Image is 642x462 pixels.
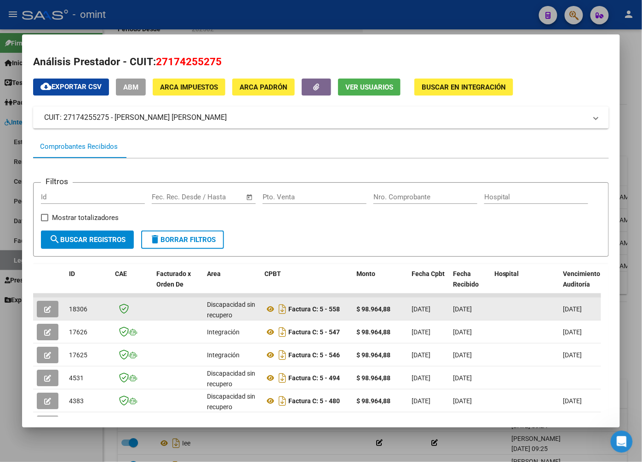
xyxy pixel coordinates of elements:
[453,305,472,313] span: [DATE]
[40,81,52,92] mat-icon: cloud_download
[207,416,255,434] span: Discapacidad sin recupero
[40,83,102,91] span: Exportar CSV
[453,328,472,336] span: [DATE]
[288,305,340,313] strong: Factura C: 5 - 558
[276,371,288,385] i: Descargar documento
[197,193,242,201] input: Fecha fin
[49,234,60,245] mat-icon: search
[33,79,109,96] button: Exportar CSV
[153,79,225,96] button: ARCA Impuestos
[560,264,601,304] datatable-header-cell: Vencimiento Auditoría
[152,193,189,201] input: Fecha inicio
[207,393,255,411] span: Discapacidad sin recupero
[563,305,582,313] span: [DATE]
[356,397,390,405] strong: $ 98.964,88
[563,270,601,288] span: Vencimiento Auditoría
[412,305,430,313] span: [DATE]
[149,234,160,245] mat-icon: delete
[453,270,479,288] span: Fecha Recibido
[207,370,255,388] span: Discapacidad sin recupero
[69,270,75,277] span: ID
[288,328,340,336] strong: Factura C: 5 - 547
[69,351,87,359] span: 17625
[276,394,288,408] i: Descargar documento
[141,231,224,249] button: Borrar Filtros
[207,270,221,277] span: Area
[40,141,118,152] div: Comprobantes Recibidos
[276,325,288,339] i: Descargar documento
[356,351,390,359] strong: $ 98.964,88
[288,397,340,405] strong: Factura C: 5 - 480
[353,264,408,304] datatable-header-cell: Monto
[453,351,472,359] span: [DATE]
[563,351,582,359] span: [DATE]
[449,264,491,304] datatable-header-cell: Fecha Recibido
[276,348,288,362] i: Descargar documento
[422,83,506,91] span: Buscar en Integración
[49,236,126,244] span: Buscar Registros
[69,328,87,336] span: 17626
[115,270,127,277] span: CAE
[69,397,84,405] span: 4383
[232,79,295,96] button: ARCA Padrón
[245,192,255,203] button: Open calendar
[156,270,191,288] span: Facturado x Orden De
[33,107,609,129] mat-expansion-panel-header: CUIT: 27174255275 - [PERSON_NAME] [PERSON_NAME]
[408,264,449,304] datatable-header-cell: Fecha Cpbt
[116,79,146,96] button: ABM
[123,83,138,91] span: ABM
[611,431,633,453] iframe: Intercom live chat
[563,397,582,405] span: [DATE]
[203,264,261,304] datatable-header-cell: Area
[240,83,287,91] span: ARCA Padrón
[338,79,401,96] button: Ver Usuarios
[149,236,216,244] span: Borrar Filtros
[33,54,609,70] h2: Análisis Prestador - CUIT:
[264,270,281,277] span: CPBT
[207,301,255,319] span: Discapacidad sin recupero
[412,351,430,359] span: [DATE]
[288,374,340,382] strong: Factura C: 5 - 494
[453,374,472,382] span: [DATE]
[65,264,111,304] datatable-header-cell: ID
[288,351,340,359] strong: Factura C: 5 - 546
[69,374,84,382] span: 4531
[153,264,203,304] datatable-header-cell: Facturado x Orden De
[491,264,560,304] datatable-header-cell: Hospital
[52,212,119,223] span: Mostrar totalizadores
[69,305,87,313] span: 18306
[356,305,390,313] strong: $ 98.964,88
[44,112,587,123] mat-panel-title: CUIT: 27174255275 - [PERSON_NAME] [PERSON_NAME]
[356,270,375,277] span: Monto
[412,270,445,277] span: Fecha Cpbt
[156,56,222,68] span: 27174255275
[453,397,472,405] span: [DATE]
[356,328,390,336] strong: $ 98.964,88
[345,83,393,91] span: Ver Usuarios
[494,270,519,277] span: Hospital
[276,302,288,316] i: Descargar documento
[414,79,513,96] button: Buscar en Integración
[261,264,353,304] datatable-header-cell: CPBT
[207,351,240,359] span: Integración
[111,264,153,304] datatable-header-cell: CAE
[412,374,430,382] span: [DATE]
[412,397,430,405] span: [DATE]
[356,374,390,382] strong: $ 98.964,88
[412,328,430,336] span: [DATE]
[207,328,240,336] span: Integración
[41,175,73,187] h3: Filtros
[41,231,134,249] button: Buscar Registros
[563,328,582,336] span: [DATE]
[160,83,218,91] span: ARCA Impuestos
